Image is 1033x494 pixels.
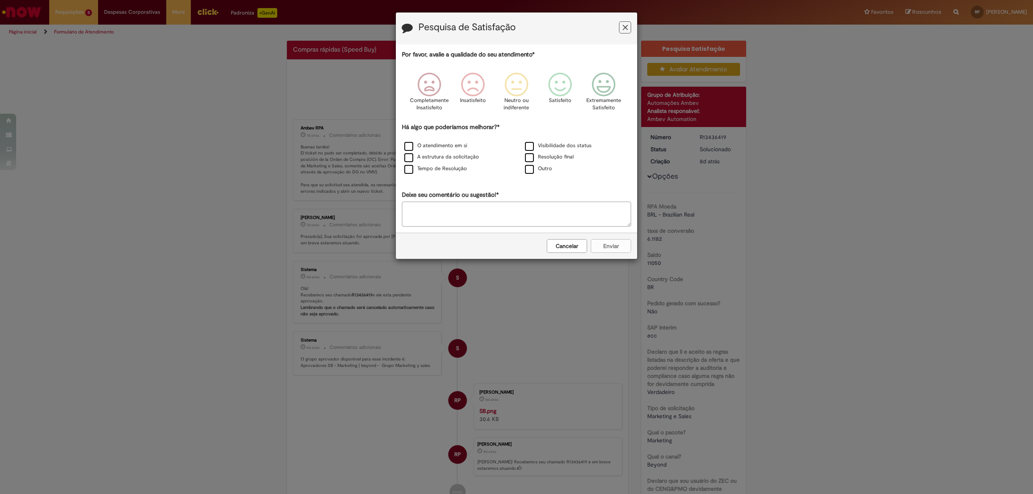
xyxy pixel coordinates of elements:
p: Insatisfeito [460,97,486,104]
p: Extremamente Satisfeito [586,97,621,112]
label: Por favor, avalie a qualidade do seu atendimento* [402,50,535,59]
p: Satisfeito [549,97,571,104]
div: Extremamente Satisfeito [583,67,624,122]
div: Satisfeito [540,67,581,122]
div: Insatisfeito [452,67,493,122]
label: Deixe seu comentário ou sugestão!* [402,191,499,199]
label: Pesquisa de Satisfação [418,22,516,33]
label: Tempo de Resolução [404,165,467,173]
label: Outro [525,165,552,173]
label: A estrutura da solicitação [404,153,479,161]
div: Completamente Insatisfeito [408,67,450,122]
p: Completamente Insatisfeito [410,97,449,112]
div: Há algo que poderíamos melhorar?* [402,123,631,175]
label: O atendimento em si [404,142,467,150]
label: Visibilidade dos status [525,142,592,150]
button: Cancelar [547,239,587,253]
label: Resolução final [525,153,574,161]
p: Neutro ou indiferente [502,97,531,112]
div: Neutro ou indiferente [496,67,537,122]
